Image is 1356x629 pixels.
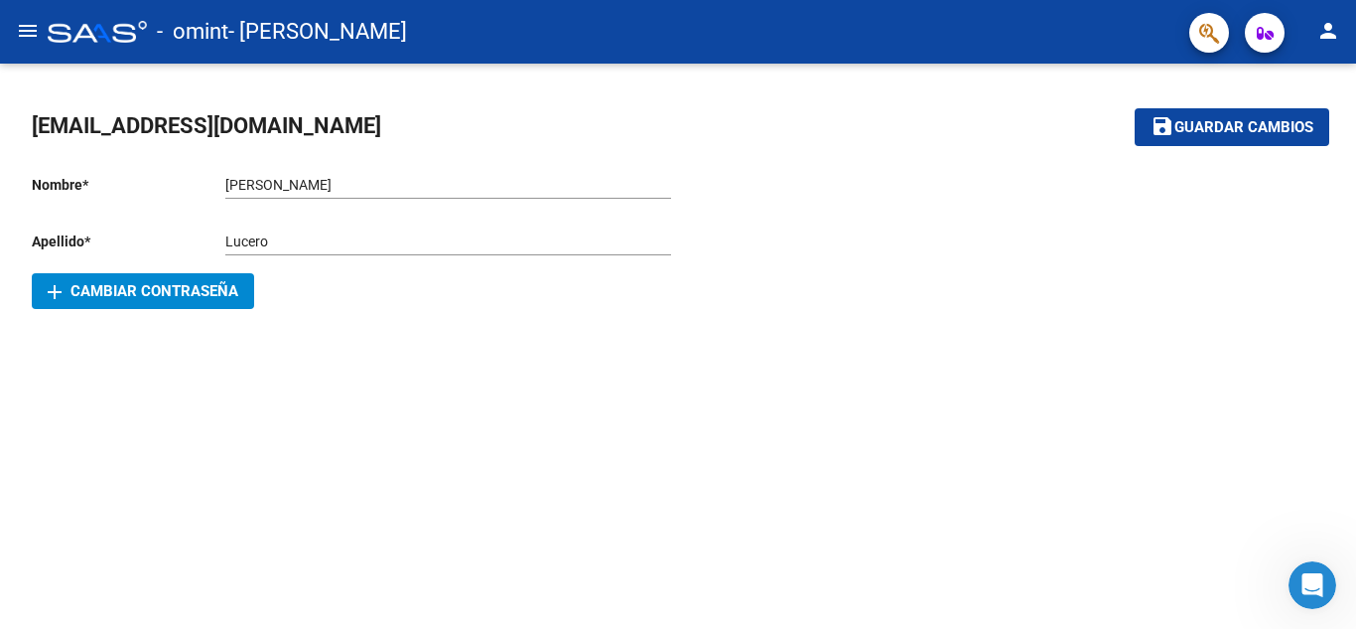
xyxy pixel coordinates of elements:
[48,282,238,300] span: Cambiar Contraseña
[32,174,225,196] p: Nombre
[1288,561,1336,609] iframe: Intercom live chat
[32,273,254,309] button: Cambiar Contraseña
[157,10,228,54] span: - omint
[1174,119,1313,137] span: Guardar cambios
[1151,114,1174,138] mat-icon: save
[32,113,381,138] span: [EMAIL_ADDRESS][DOMAIN_NAME]
[43,280,67,304] mat-icon: add
[16,19,40,43] mat-icon: menu
[32,231,225,252] p: Apellido
[1135,108,1329,145] button: Guardar cambios
[228,10,407,54] span: - [PERSON_NAME]
[1316,19,1340,43] mat-icon: person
